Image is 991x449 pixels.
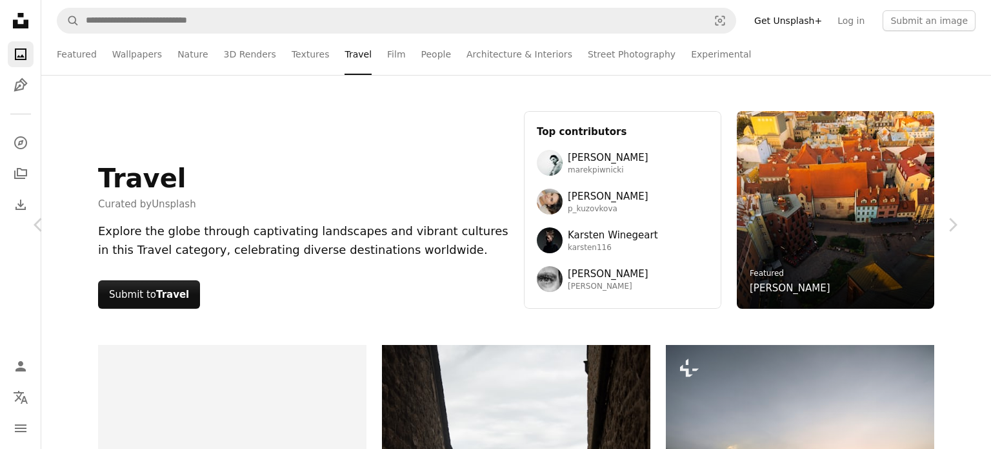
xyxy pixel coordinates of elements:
a: Collections [8,161,34,187]
a: Textures [292,34,330,75]
h3: Top contributors [537,124,708,140]
img: Avatar of user Polina Kuzovkova [537,189,563,214]
button: Visual search [705,8,736,33]
span: Karsten Winegeart [568,227,658,243]
button: Submit toTravel [98,280,200,309]
a: Photos [8,41,34,67]
a: People [421,34,452,75]
a: Street Photography [588,34,676,75]
button: Language [8,384,34,410]
img: Avatar of user Marek Piwnicki [537,150,563,176]
a: Avatar of user Polina Kuzovkova[PERSON_NAME]p_kuzovkova [537,189,708,214]
div: Explore the globe through captivating landscapes and vibrant cultures in this Travel category, ce... [98,222,508,260]
span: [PERSON_NAME] [568,266,648,282]
button: Search Unsplash [57,8,79,33]
a: Experimental [691,34,751,75]
span: [PERSON_NAME] [568,150,648,165]
a: Log in / Sign up [8,353,34,379]
a: Featured [750,269,784,278]
img: Avatar of user Francesco Ungaro [537,266,563,292]
button: Submit an image [883,10,976,31]
a: Avatar of user Karsten WinegeartKarsten Winegeartkarsten116 [537,227,708,253]
a: Featured [57,34,97,75]
a: 3D Renders [224,34,276,75]
span: karsten116 [568,243,658,253]
a: Get Unsplash+ [746,10,830,31]
span: marekpiwnicki [568,165,648,176]
span: [PERSON_NAME] [568,282,648,292]
strong: Travel [156,289,189,300]
a: Architecture & Interiors [466,34,572,75]
button: Menu [8,415,34,441]
a: Avatar of user Francesco Ungaro[PERSON_NAME][PERSON_NAME] [537,266,708,292]
a: [PERSON_NAME] [750,280,830,296]
img: Avatar of user Karsten Winegeart [537,227,563,253]
form: Find visuals sitewide [57,8,736,34]
a: Nature [177,34,208,75]
a: Log in [830,10,872,31]
h1: Travel [98,163,196,194]
a: Film [387,34,405,75]
a: Wallpapers [112,34,162,75]
a: Unsplash [152,198,196,210]
span: p_kuzovkova [568,204,648,214]
a: Next [914,163,991,287]
a: Avatar of user Marek Piwnicki[PERSON_NAME]marekpiwnicki [537,150,708,176]
span: Curated by [98,196,196,212]
a: Illustrations [8,72,34,98]
a: Explore [8,130,34,156]
span: [PERSON_NAME] [568,189,648,204]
